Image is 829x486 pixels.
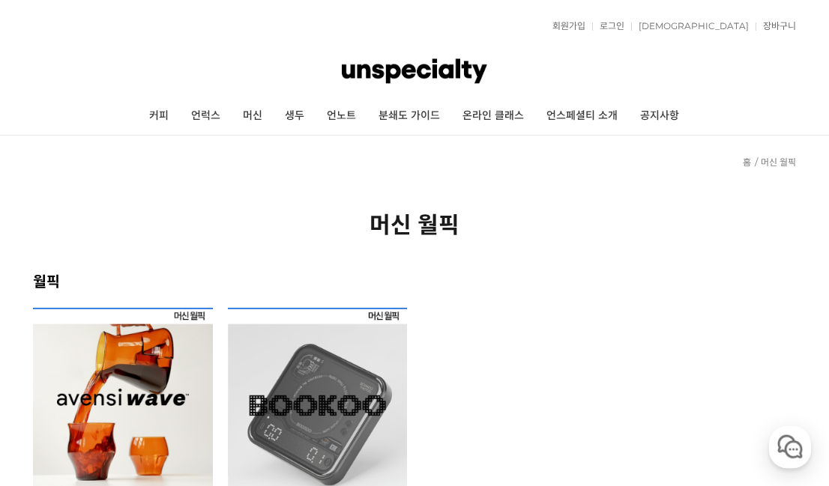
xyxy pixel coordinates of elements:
a: 머신 월픽 [761,157,796,168]
a: 공지사항 [629,97,690,135]
a: 커피 [138,97,180,135]
a: 분쇄도 가이드 [367,97,451,135]
a: 생두 [274,97,316,135]
a: 회원가입 [545,22,585,31]
a: 머신 [232,97,274,135]
a: 장바구니 [756,22,796,31]
a: 언노트 [316,97,367,135]
a: [DEMOGRAPHIC_DATA] [631,22,749,31]
a: 언스페셜티 소개 [535,97,629,135]
a: 홈 [743,157,751,168]
a: 온라인 클래스 [451,97,535,135]
a: 언럭스 [180,97,232,135]
img: 언스페셜티 몰 [342,49,487,94]
h2: 월픽 [33,270,796,291]
a: 로그인 [592,22,624,31]
h2: 머신 월픽 [33,207,796,240]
